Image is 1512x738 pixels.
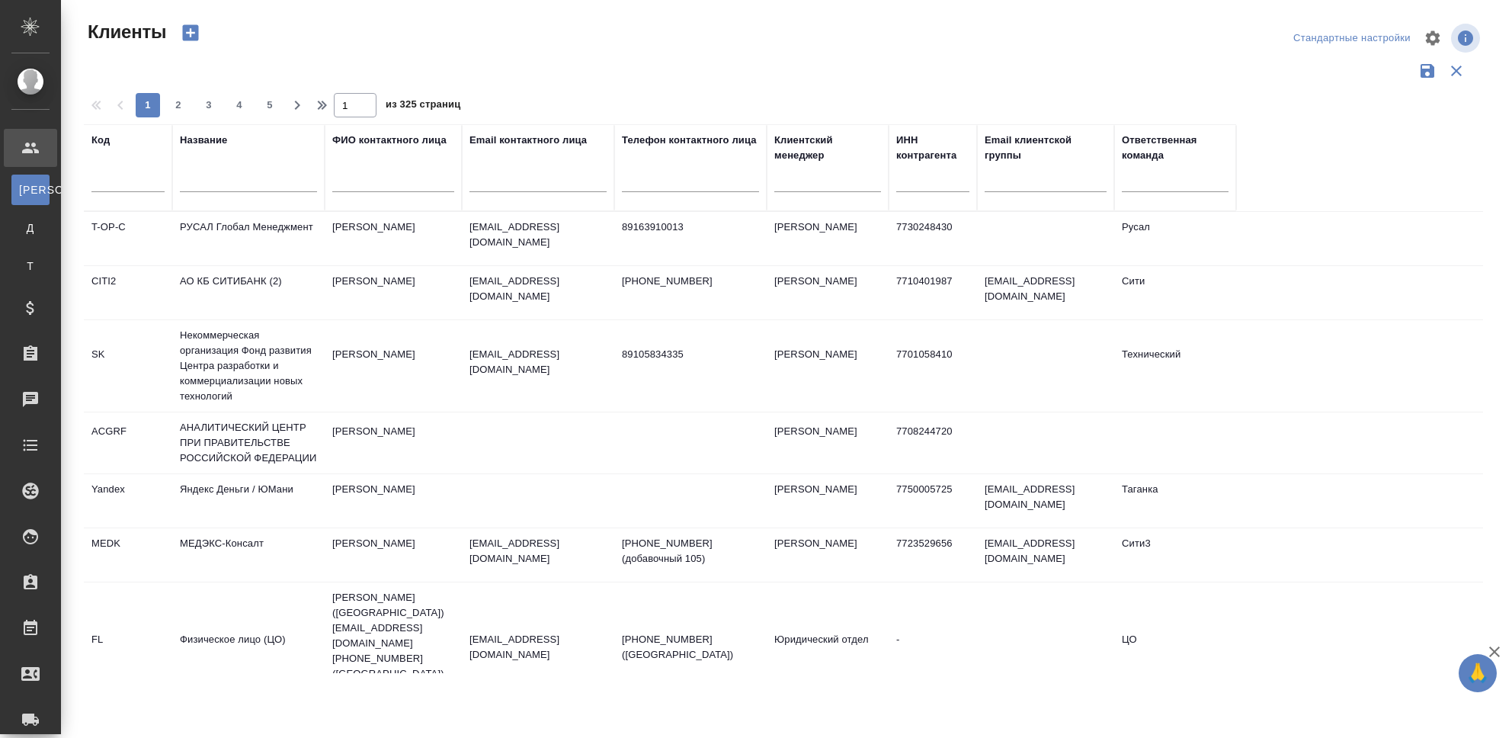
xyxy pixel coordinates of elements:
p: [PHONE_NUMBER] ([GEOGRAPHIC_DATA]) [622,632,759,663]
td: [PERSON_NAME] [325,212,462,265]
td: Технический [1114,339,1236,393]
div: Название [180,133,227,148]
p: [PHONE_NUMBER] (добавочный 105) [622,536,759,566]
td: 7701058410 [889,339,977,393]
td: - [889,624,977,678]
p: [EMAIL_ADDRESS][DOMAIN_NAME] [469,347,607,377]
td: АНАЛИТИЧЕСКИЙ ЦЕНТР ПРИ ПРАВИТЕЛЬСТВЕ РОССИЙСКОЙ ФЕДЕРАЦИИ [172,412,325,473]
button: Сохранить фильтры [1413,56,1442,85]
button: Сбросить фильтры [1442,56,1471,85]
td: Сити [1114,266,1236,319]
div: Код [91,133,110,148]
td: [PERSON_NAME] [325,339,462,393]
button: 2 [166,93,191,117]
td: SK [84,339,172,393]
p: 89105834335 [622,347,759,362]
a: Т [11,251,50,281]
button: 4 [227,93,251,117]
div: Клиентский менеджер [774,133,881,163]
td: Физическое лицо (ЦО) [172,624,325,678]
td: РУСАЛ Глобал Менеджмент [172,212,325,265]
td: 7750005725 [889,474,977,528]
td: 7710401987 [889,266,977,319]
td: Яндекс Деньги / ЮМани [172,474,325,528]
td: Юридический отдел [767,624,889,678]
span: 🙏 [1465,657,1491,689]
td: [EMAIL_ADDRESS][DOMAIN_NAME] [977,266,1114,319]
td: 7730248430 [889,212,977,265]
td: АО КБ СИТИБАНК (2) [172,266,325,319]
span: 2 [166,98,191,113]
span: из 325 страниц [386,95,460,117]
p: [EMAIL_ADDRESS][DOMAIN_NAME] [469,536,607,566]
p: [EMAIL_ADDRESS][DOMAIN_NAME] [469,274,607,304]
button: 🙏 [1459,654,1497,692]
td: [PERSON_NAME] [325,474,462,528]
button: 3 [197,93,221,117]
p: [EMAIL_ADDRESS][DOMAIN_NAME] [469,632,607,663]
td: Некоммерческая организация Фонд развития Центра разработки и коммерциализации новых технологий [172,320,325,412]
span: 5 [258,98,282,113]
td: T-OP-C [84,212,172,265]
td: Таганка [1114,474,1236,528]
td: [PERSON_NAME] [767,474,889,528]
td: [EMAIL_ADDRESS][DOMAIN_NAME] [977,528,1114,582]
td: [PERSON_NAME] [767,339,889,393]
td: Русал [1114,212,1236,265]
td: 7708244720 [889,416,977,470]
td: [PERSON_NAME] [767,266,889,319]
td: ЦО [1114,624,1236,678]
td: ACGRF [84,416,172,470]
div: ИНН контрагента [896,133,969,163]
div: split button [1289,27,1414,50]
td: Сити3 [1114,528,1236,582]
span: Клиенты [84,20,166,44]
span: [PERSON_NAME] [19,182,42,197]
td: [PERSON_NAME] [767,212,889,265]
td: [PERSON_NAME] ([GEOGRAPHIC_DATA]) [EMAIL_ADDRESS][DOMAIN_NAME] [PHONE_NUMBER] ([GEOGRAPHIC_DATA])... [325,582,462,720]
p: [EMAIL_ADDRESS][DOMAIN_NAME] [469,220,607,250]
td: FL [84,624,172,678]
button: Создать [172,20,209,46]
p: 89163910013 [622,220,759,235]
span: Т [19,258,42,274]
div: Ответственная команда [1122,133,1228,163]
a: [PERSON_NAME] [11,175,50,205]
span: Настроить таблицу [1414,20,1451,56]
td: [EMAIL_ADDRESS][DOMAIN_NAME] [977,474,1114,528]
span: 3 [197,98,221,113]
td: [PERSON_NAME] [325,266,462,319]
div: ФИО контактного лица [332,133,447,148]
td: МЕДЭКС-Консалт [172,528,325,582]
span: Д [19,220,42,236]
td: [PERSON_NAME] [325,528,462,582]
div: Email клиентской группы [985,133,1107,163]
div: Email контактного лица [469,133,587,148]
p: [PHONE_NUMBER] [622,274,759,289]
span: Посмотреть информацию [1451,24,1483,53]
td: Yandex [84,474,172,528]
div: Телефон контактного лица [622,133,757,148]
a: Д [11,213,50,243]
td: 7723529656 [889,528,977,582]
td: MEDK [84,528,172,582]
td: [PERSON_NAME] [325,416,462,470]
span: 4 [227,98,251,113]
td: [PERSON_NAME] [767,528,889,582]
td: [PERSON_NAME] [767,416,889,470]
button: 5 [258,93,282,117]
td: CITI2 [84,266,172,319]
